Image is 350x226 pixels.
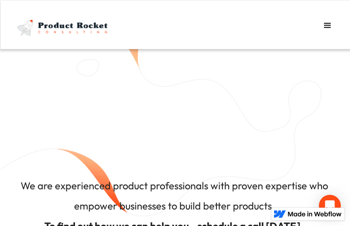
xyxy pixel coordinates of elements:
a: home [10,12,113,40]
div: menu [314,12,341,39]
img: Product Rocket full light logo [14,12,113,40]
h4: We are experienced product professionals with proven expertise who empower businesses to build be... [0,171,350,221]
img: Made in Webflow [288,211,342,217]
div: Open Intercom Messenger [319,195,341,217]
